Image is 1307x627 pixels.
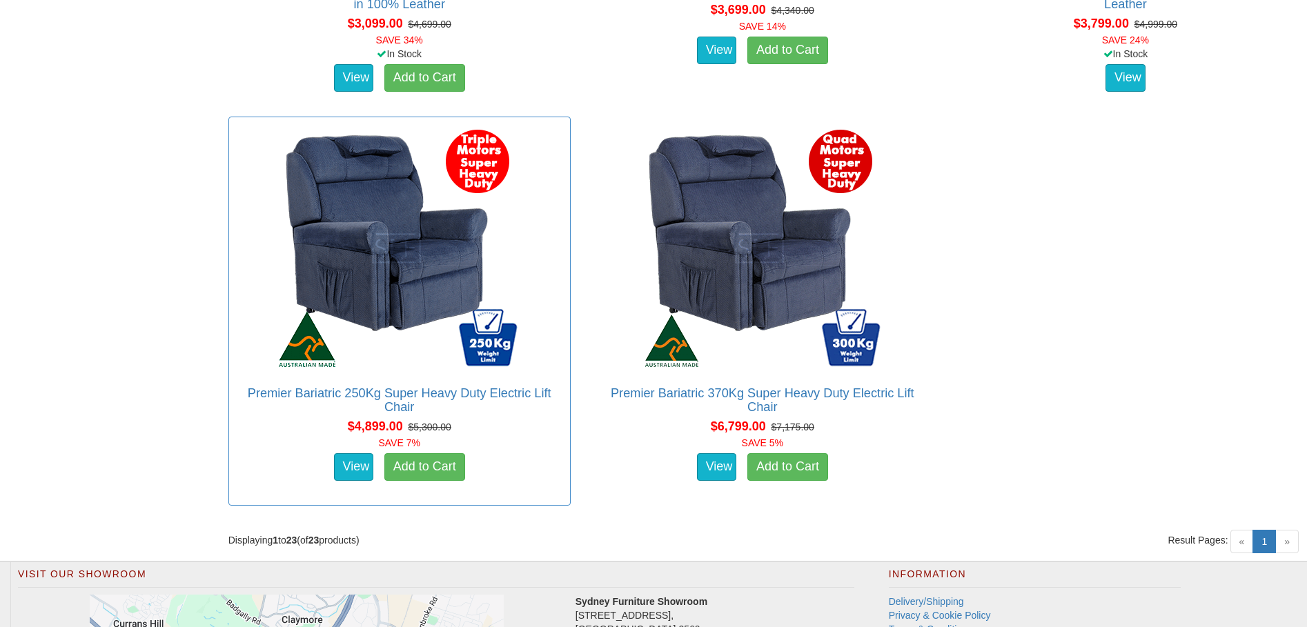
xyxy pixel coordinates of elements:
strong: 23 [308,535,320,546]
del: $7,175.00 [772,421,814,432]
h2: Information [889,569,1181,587]
font: SAVE 5% [742,437,783,448]
a: View [1105,64,1146,92]
del: $4,699.00 [408,19,451,30]
font: SAVE 34% [376,34,423,46]
a: Add to Cart [384,453,465,481]
img: Premier Bariatric 370Kg Super Heavy Duty Electric Lift Chair [638,124,887,372]
a: View [697,37,737,64]
del: $5,300.00 [408,421,451,432]
span: « [1230,530,1254,553]
a: View [334,453,374,481]
div: In Stock [226,47,573,61]
a: Premier Bariatric 370Kg Super Heavy Duty Electric Lift Chair [611,386,914,414]
strong: 1 [273,535,278,546]
del: $4,340.00 [772,5,814,16]
span: Result Pages: [1168,533,1228,547]
div: Displaying to (of products) [218,533,763,547]
font: SAVE 14% [739,21,786,32]
a: View [697,453,737,481]
span: $3,799.00 [1074,17,1129,30]
strong: Sydney Furniture Showroom [576,596,707,607]
strong: 23 [286,535,297,546]
font: SAVE 24% [1102,34,1149,46]
a: Add to Cart [747,453,828,481]
h2: Visit Our Showroom [18,569,854,587]
span: » [1275,530,1299,553]
span: $6,799.00 [711,419,766,433]
span: $3,699.00 [711,3,766,17]
a: Add to Cart [384,64,465,92]
span: $3,099.00 [348,17,403,30]
a: View [334,64,374,92]
a: 1 [1252,530,1276,553]
a: Premier Bariatric 250Kg Super Heavy Duty Electric Lift Chair [248,386,551,414]
div: In Stock [952,47,1299,61]
a: Delivery/Shipping [889,596,964,607]
img: Premier Bariatric 250Kg Super Heavy Duty Electric Lift Chair [275,124,524,372]
font: SAVE 7% [378,437,420,448]
del: $4,999.00 [1134,19,1177,30]
span: $4,899.00 [348,419,403,433]
a: Add to Cart [747,37,828,64]
a: Privacy & Cookie Policy [889,610,991,621]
